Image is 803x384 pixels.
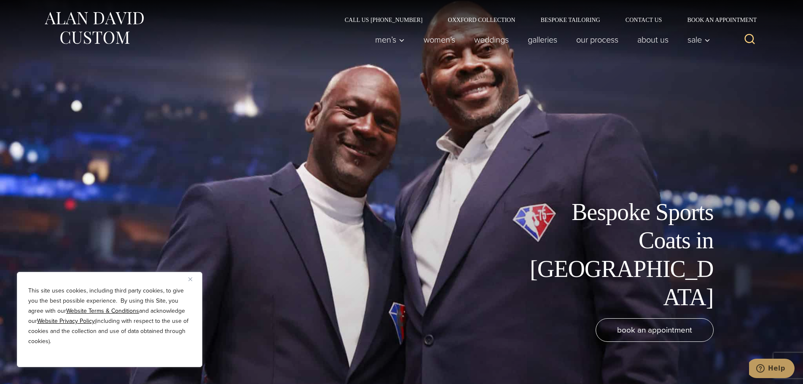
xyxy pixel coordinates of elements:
iframe: Opens a widget where you can chat to one of our agents [749,359,795,380]
span: book an appointment [617,324,692,336]
a: Website Terms & Conditions [66,306,139,315]
a: Website Privacy Policy [37,317,95,325]
a: Women’s [414,31,465,48]
h1: Bespoke Sports Coats in [GEOGRAPHIC_DATA] [524,198,714,311]
nav: Primary Navigation [365,31,714,48]
img: Close [188,277,192,281]
a: Galleries [518,31,567,48]
a: Our Process [567,31,628,48]
button: View Search Form [740,30,760,50]
a: weddings [465,31,518,48]
a: Bespoke Tailoring [528,17,612,23]
a: Contact Us [613,17,675,23]
a: Call Us [PHONE_NUMBER] [332,17,435,23]
button: Sale sub menu toggle [678,31,714,48]
button: Close [188,274,199,284]
img: Alan David Custom [43,9,145,47]
a: Oxxford Collection [435,17,528,23]
nav: Secondary Navigation [332,17,760,23]
p: This site uses cookies, including third party cookies, to give you the best possible experience. ... [28,286,191,346]
button: Men’s sub menu toggle [365,31,414,48]
a: About Us [628,31,678,48]
a: book an appointment [596,318,714,342]
a: Book an Appointment [674,17,760,23]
